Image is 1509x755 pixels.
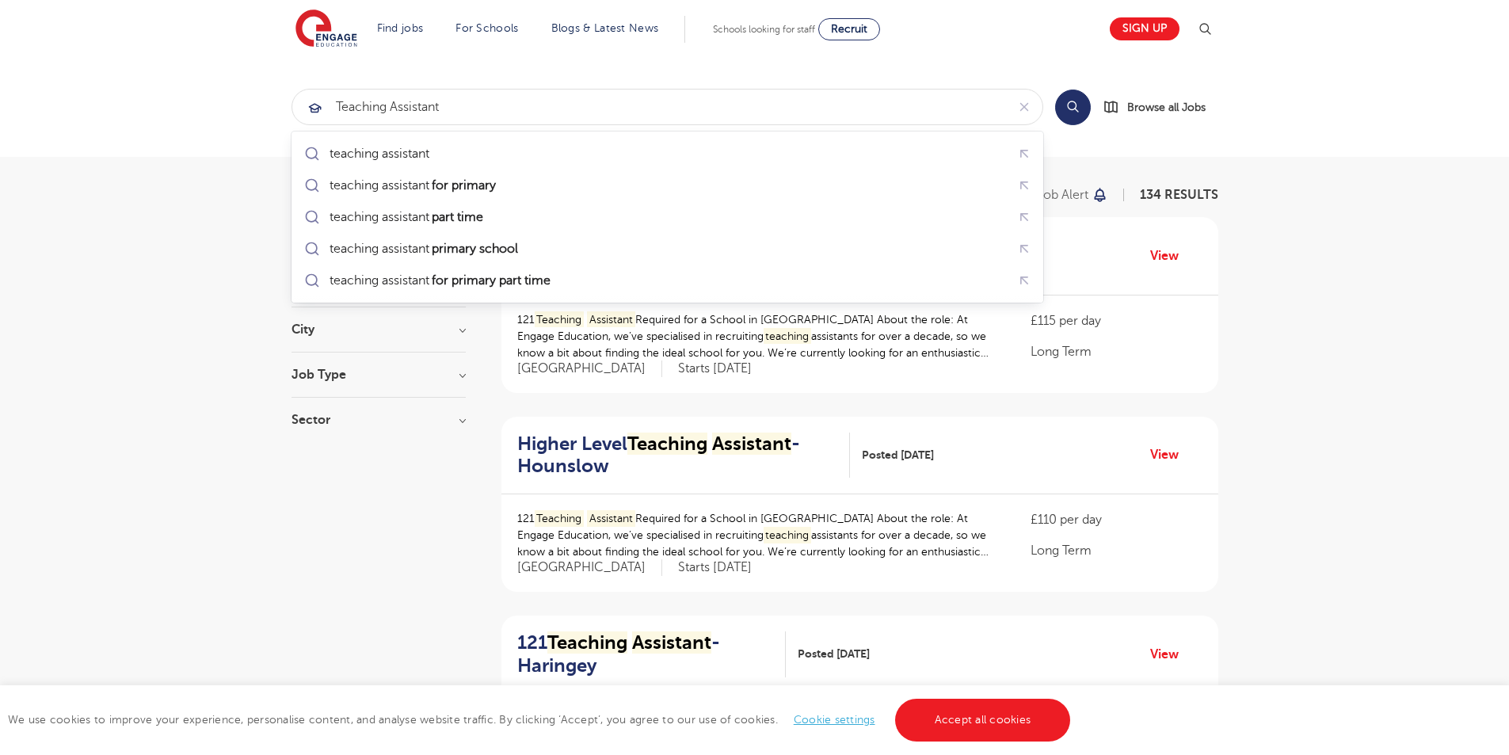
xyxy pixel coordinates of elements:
[292,323,466,336] h3: City
[831,23,867,35] span: Recruit
[1150,644,1191,665] a: View
[551,22,659,34] a: Blogs & Latest News
[292,368,466,381] h3: Job Type
[1012,173,1036,198] button: Fill query with "teaching assistant for primary"
[1007,189,1088,201] p: Save job alert
[429,271,553,290] mark: for primary part time
[587,510,635,527] mark: Assistant
[678,559,752,576] p: Starts [DATE]
[292,89,1043,125] div: Submit
[429,208,486,227] mark: part time
[455,22,518,34] a: For Schools
[1127,98,1206,116] span: Browse all Jobs
[627,433,707,455] mark: Teaching
[517,559,662,576] span: [GEOGRAPHIC_DATA]
[547,631,627,654] mark: Teaching
[8,714,1074,726] span: We use cookies to improve your experience, personalise content, and analyse website traffic. By c...
[1110,17,1179,40] a: Sign up
[764,328,812,345] mark: teaching
[292,414,466,426] h3: Sector
[1031,510,1202,529] p: £110 per day
[517,433,851,479] a: Higher LevelTeaching Assistant- Hounslow
[517,433,838,479] h2: Higher Level - Hounslow
[429,176,498,195] mark: for primary
[1031,311,1202,330] p: £115 per day
[862,447,934,463] span: Posted [DATE]
[330,146,429,162] div: teaching assistant
[517,631,774,677] h2: 121 - Haringey
[295,10,357,49] img: Engage Education
[330,209,486,225] div: teaching assistant
[517,631,787,677] a: 121Teaching Assistant- Haringey
[1140,188,1218,202] span: 134 RESULTS
[678,360,752,377] p: Starts [DATE]
[632,631,711,654] mark: Assistant
[517,360,662,377] span: [GEOGRAPHIC_DATA]
[298,138,1037,296] ul: Submit
[1012,237,1036,261] button: Fill query with "teaching assistant primary school"
[330,177,498,193] div: teaching assistant
[1103,98,1218,116] a: Browse all Jobs
[535,510,585,527] mark: Teaching
[1012,269,1036,293] button: Fill query with "teaching assistant for primary part time"
[713,24,815,35] span: Schools looking for staff
[1007,189,1109,201] button: Save job alert
[1031,342,1202,361] p: Long Term
[1150,444,1191,465] a: View
[292,90,1006,124] input: Submit
[377,22,424,34] a: Find jobs
[1055,90,1091,125] button: Search
[330,273,553,288] div: teaching assistant
[798,646,870,662] span: Posted [DATE]
[818,18,880,40] a: Recruit
[1031,541,1202,560] p: Long Term
[1006,90,1042,124] button: Clear
[517,311,1000,361] p: 121 Required for a School in [GEOGRAPHIC_DATA] About the role: At Engage Education, we’ve special...
[764,527,812,543] mark: teaching
[330,241,520,257] div: teaching assistant
[429,239,520,258] mark: primary school
[1012,205,1036,230] button: Fill query with "teaching assistant part time"
[535,311,585,328] mark: Teaching
[895,699,1071,742] a: Accept all cookies
[1150,246,1191,266] a: View
[712,433,791,455] mark: Assistant
[1012,142,1036,166] button: Fill query with "teaching assistant"
[587,311,635,328] mark: Assistant
[517,510,1000,560] p: 121 Required for a School in [GEOGRAPHIC_DATA] About the role: At Engage Education, we’ve special...
[794,714,875,726] a: Cookie settings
